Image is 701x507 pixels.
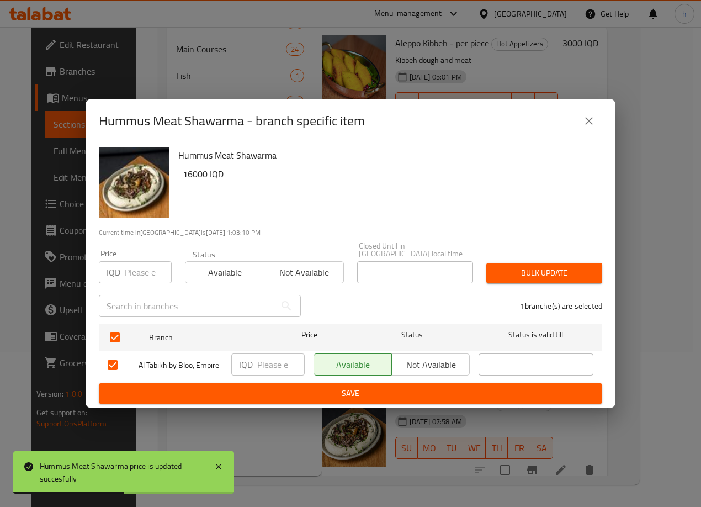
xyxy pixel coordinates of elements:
span: Available [190,265,260,281]
h6: 16000 IQD [183,166,593,182]
p: Current time in [GEOGRAPHIC_DATA] is [DATE] 1:03:10 PM [99,228,602,237]
span: Not available [269,265,339,281]
span: Status [355,328,470,342]
input: Please enter price [125,261,172,283]
button: Not available [264,261,343,283]
p: IQD [107,266,120,279]
h6: Hummus Meat Shawarma [178,147,593,163]
input: Please enter price [257,353,305,376]
button: Not available [391,353,470,376]
p: IQD [239,358,253,371]
span: Not available [396,357,465,373]
p: 1 branche(s) are selected [520,300,602,311]
span: Bulk update [495,266,593,280]
span: Branch [149,331,264,345]
button: close [576,108,602,134]
button: Bulk update [486,263,602,283]
div: Hummus Meat Shawarma price is updated succesfully [40,460,203,485]
button: Available [185,261,264,283]
span: Save [108,387,593,400]
img: Hummus Meat Shawarma [99,147,169,218]
span: Price [273,328,346,342]
span: Status is valid till [479,328,593,342]
button: Available [314,353,392,376]
span: Al Tabikh by Bloo, Empire [139,358,222,372]
button: Save [99,383,602,404]
h2: Hummus Meat Shawarma - branch specific item [99,112,365,130]
span: Available [318,357,387,373]
input: Search in branches [99,295,275,317]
